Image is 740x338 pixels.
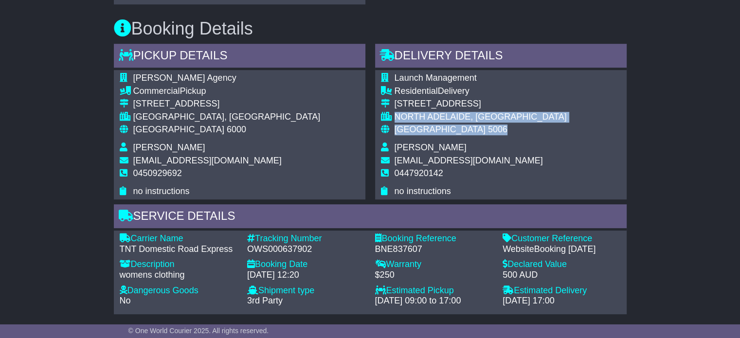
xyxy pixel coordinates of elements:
div: [GEOGRAPHIC_DATA], [GEOGRAPHIC_DATA] [133,112,321,123]
div: Carrier Name [120,233,238,244]
div: womens clothing [120,270,238,281]
div: Pickup [133,86,321,97]
div: Shipment type [247,285,365,296]
div: BNE837607 [375,244,493,255]
span: No [120,296,131,305]
div: Estimated Pickup [375,285,493,296]
span: Commercial [133,86,180,96]
div: WebsiteBooking [DATE] [503,244,621,255]
div: [STREET_ADDRESS] [395,99,567,109]
div: [DATE] 12:20 [247,270,365,281]
span: Residential [395,86,438,96]
span: [EMAIL_ADDRESS][DOMAIN_NAME] [133,156,282,165]
div: Description [120,259,238,270]
span: © One World Courier 2025. All rights reserved. [128,327,269,335]
div: Warranty [375,259,493,270]
span: 0447920142 [395,168,443,178]
h3: Booking Details [114,19,627,38]
div: Pickup Details [114,44,365,70]
div: Booking Reference [375,233,493,244]
div: Customer Reference [503,233,621,244]
div: Delivery Details [375,44,627,70]
div: Service Details [114,204,627,231]
div: Declared Value [503,259,621,270]
span: no instructions [395,186,451,196]
span: [PERSON_NAME] Agency [133,73,236,83]
span: 6000 [227,125,246,134]
span: 3rd Party [247,296,283,305]
div: Dangerous Goods [120,285,238,296]
div: NORTH ADELAIDE, [GEOGRAPHIC_DATA] [395,112,567,123]
div: [STREET_ADDRESS] [133,99,321,109]
div: [DATE] 17:00 [503,296,621,306]
div: 500 AUD [503,270,621,281]
span: [PERSON_NAME] [395,142,467,152]
div: Tracking Number [247,233,365,244]
div: TNT Domestic Road Express [120,244,238,255]
span: [GEOGRAPHIC_DATA] [395,125,486,134]
div: OWS000637902 [247,244,365,255]
div: Delivery [395,86,567,97]
span: [EMAIL_ADDRESS][DOMAIN_NAME] [395,156,543,165]
span: [PERSON_NAME] [133,142,205,152]
div: $250 [375,270,493,281]
span: 0450929692 [133,168,182,178]
div: Booking Date [247,259,365,270]
div: [DATE] 09:00 to 17:00 [375,296,493,306]
span: [GEOGRAPHIC_DATA] [133,125,224,134]
span: no instructions [133,186,190,196]
span: Launch Management [395,73,477,83]
div: Estimated Delivery [503,285,621,296]
span: 5006 [488,125,507,134]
